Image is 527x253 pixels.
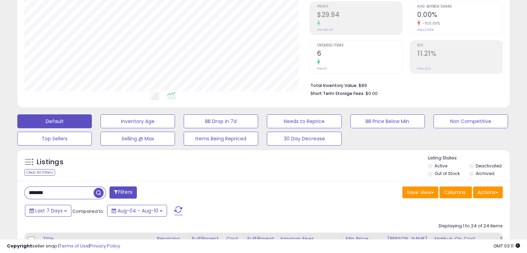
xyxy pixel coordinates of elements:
[7,243,32,249] strong: Copyright
[439,223,503,229] div: Displaying 1 to 24 of 24 items
[317,44,402,47] span: Ordered Items
[428,155,510,162] p: Listing States:
[107,205,167,217] button: Aug-04 - Aug-10
[109,186,137,199] button: Filters
[267,132,341,146] button: 30 Day Decrease
[475,171,494,176] label: Archived
[433,114,508,128] button: Non Competitive
[420,21,440,26] small: -100.00%
[317,5,402,9] span: Profit
[90,243,120,249] a: Privacy Policy
[366,90,378,97] span: $0.00
[117,207,158,214] span: Aug-04 - Aug-10
[100,114,175,128] button: Inventory Age
[417,44,502,47] span: ROI
[475,163,501,169] label: Deactivated
[444,189,466,196] span: Columns
[35,207,63,214] span: Last 7 Days
[317,11,402,20] h2: $29.94
[402,186,438,198] button: Save View
[310,90,364,96] b: Short Term Storage Fees:
[17,114,92,128] button: Default
[100,132,175,146] button: Selling @ Max
[184,114,258,128] button: BB Drop in 7d
[17,132,92,146] button: Top Sellers
[350,114,425,128] button: BB Price Below Min
[72,208,104,215] span: Compared to:
[310,82,358,88] b: Total Inventory Value:
[317,67,327,71] small: Prev: 0
[7,243,120,250] div: seller snap | |
[417,28,433,32] small: Prev: 2.00%
[434,171,460,176] label: Out of Stock
[24,169,55,176] div: Clear All Filters
[25,205,71,217] button: Last 7 Days
[267,114,341,128] button: Needs to Reprice
[37,157,63,167] h5: Listings
[310,81,498,89] li: $89
[417,11,502,20] h2: 0.00%
[434,163,447,169] label: Active
[439,186,472,198] button: Columns
[417,67,431,71] small: Prev: N/A
[317,50,402,59] h2: 6
[317,28,333,32] small: Prev: $0.00
[59,243,89,249] a: Terms of Use
[473,186,503,198] button: Actions
[417,50,502,59] h2: 11.21%
[184,132,258,146] button: Items Being Repriced
[417,5,502,9] span: Avg. Buybox Share
[493,243,520,249] span: 2025-08-18 03:11 GMT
